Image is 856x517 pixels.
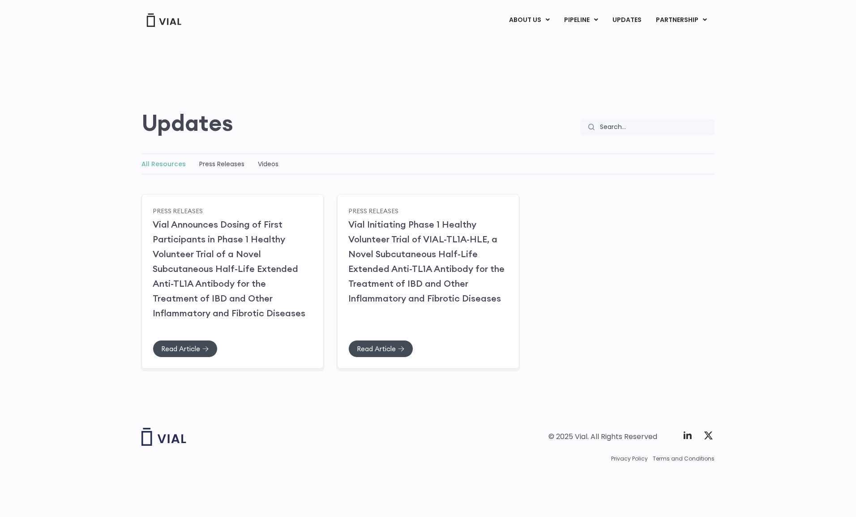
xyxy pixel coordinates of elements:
a: Vial Initiating Phase 1 Healthy Volunteer Trial of VIAL-TL1A-HLE, a Novel Subcutaneous Half-Life ... [348,219,505,304]
a: Terms and Conditions [653,455,715,463]
a: Videos [258,159,278,168]
span: Read Article [357,345,396,352]
input: Search... [594,119,715,136]
a: Read Article [153,340,218,358]
img: Vial logo wih "Vial" spelled out [141,428,186,446]
a: Vial Announces Dosing of First Participants in Phase 1 Healthy Volunteer Trial of a Novel Subcuta... [153,219,305,319]
h2: Updates [141,110,233,136]
a: PARTNERSHIPMenu Toggle [649,13,714,28]
a: ABOUT USMenu Toggle [502,13,556,28]
div: © 2025 Vial. All Rights Reserved [548,432,657,442]
a: Press Releases [199,159,244,168]
img: Vial Logo [146,13,182,27]
a: Press Releases [153,207,203,215]
a: UPDATES [605,13,648,28]
a: Read Article [348,340,413,358]
a: Privacy Policy [611,455,648,463]
span: Read Article [161,345,200,352]
a: All Resources [141,159,186,168]
a: Press Releases [348,207,398,215]
a: PIPELINEMenu Toggle [557,13,605,28]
